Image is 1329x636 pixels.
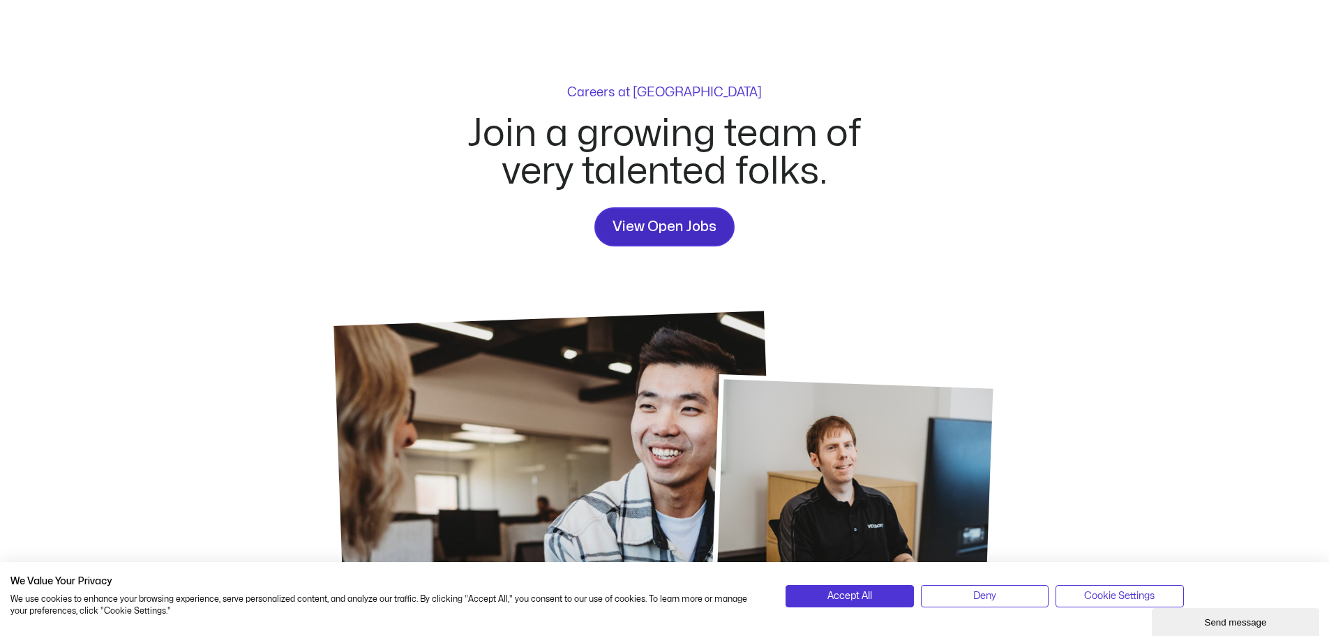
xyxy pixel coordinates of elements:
button: Deny all cookies [921,585,1049,607]
p: Careers at [GEOGRAPHIC_DATA] [567,87,762,99]
span: Accept All [827,589,872,604]
iframe: chat widget [1152,605,1322,636]
h2: Join a growing team of very talented folks. [451,115,878,191]
img: Velsoft Careers [711,374,998,616]
span: View Open Jobs [613,216,716,238]
button: Adjust cookie preferences [1056,585,1183,607]
p: We use cookies to enhance your browsing experience, serve personalized content, and analyze our t... [10,593,765,617]
span: Cookie Settings [1084,589,1155,604]
span: Deny [973,589,996,604]
h2: We Value Your Privacy [10,575,765,588]
button: Accept all cookies [786,585,913,607]
a: View Open Jobs [594,207,735,246]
